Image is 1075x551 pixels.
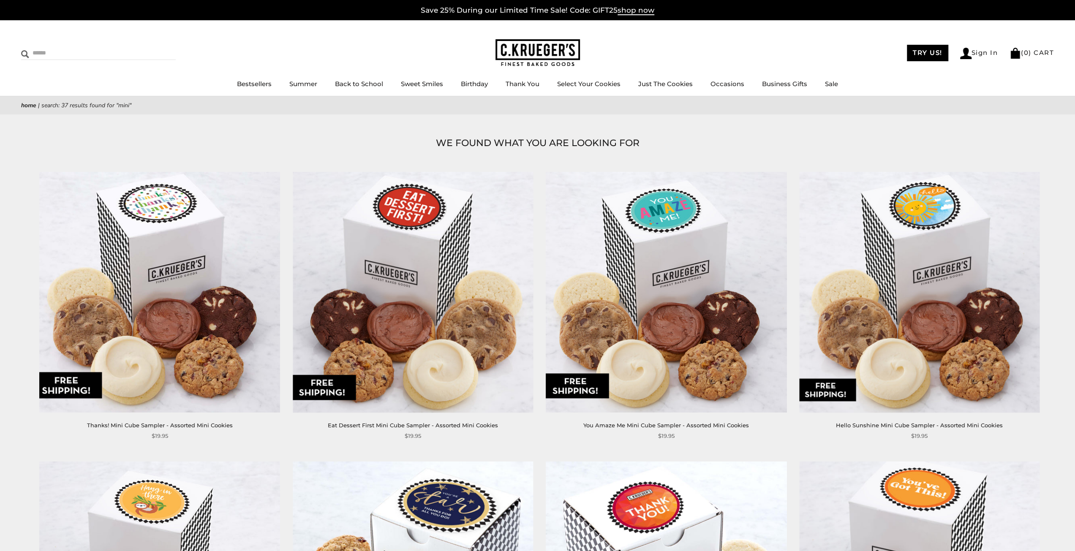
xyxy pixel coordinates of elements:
[583,422,749,429] a: You Amaze Me Mini Cube Sampler - Assorted Mini Cookies
[836,422,1003,429] a: Hello Sunshine Mini Cube Sampler - Assorted Mini Cookies
[401,80,443,88] a: Sweet Smiles
[825,80,838,88] a: Sale
[1010,49,1054,57] a: (0) CART
[21,100,1054,110] nav: breadcrumbs
[21,46,122,60] input: Search
[87,422,233,429] a: Thanks! Mini Cube Sampler - Assorted Mini Cookies
[638,80,693,88] a: Just The Cookies
[38,101,40,109] span: |
[557,80,621,88] a: Select Your Cookies
[960,48,972,59] img: Account
[762,80,807,88] a: Business Gifts
[911,432,928,440] span: $19.95
[293,172,533,412] img: Eat Dessert First Mini Cube Sampler - Assorted Mini Cookies
[41,101,131,109] span: Search: 37 results found for "mini"
[237,80,272,88] a: Bestsellers
[907,45,948,61] a: TRY US!
[618,6,654,15] span: shop now
[461,80,488,88] a: Birthday
[506,80,539,88] a: Thank You
[21,101,36,109] a: Home
[658,432,675,440] span: $19.95
[960,48,998,59] a: Sign In
[1024,49,1029,57] span: 0
[40,172,280,412] img: Thanks! Mini Cube Sampler - Assorted Mini Cookies
[799,172,1040,412] img: Hello Sunshine Mini Cube Sampler - Assorted Mini Cookies
[495,39,580,67] img: C.KRUEGER'S
[405,432,421,440] span: $19.95
[710,80,744,88] a: Occasions
[152,432,168,440] span: $19.95
[421,6,654,15] a: Save 25% During our Limited Time Sale! Code: GIFT25shop now
[289,80,317,88] a: Summer
[328,422,498,429] a: Eat Dessert First Mini Cube Sampler - Assorted Mini Cookies
[34,136,1041,151] h1: WE FOUND WHAT YOU ARE LOOKING FOR
[546,172,787,412] img: You Amaze Me Mini Cube Sampler - Assorted Mini Cookies
[21,50,29,58] img: Search
[1010,48,1021,59] img: Bag
[335,80,383,88] a: Back to School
